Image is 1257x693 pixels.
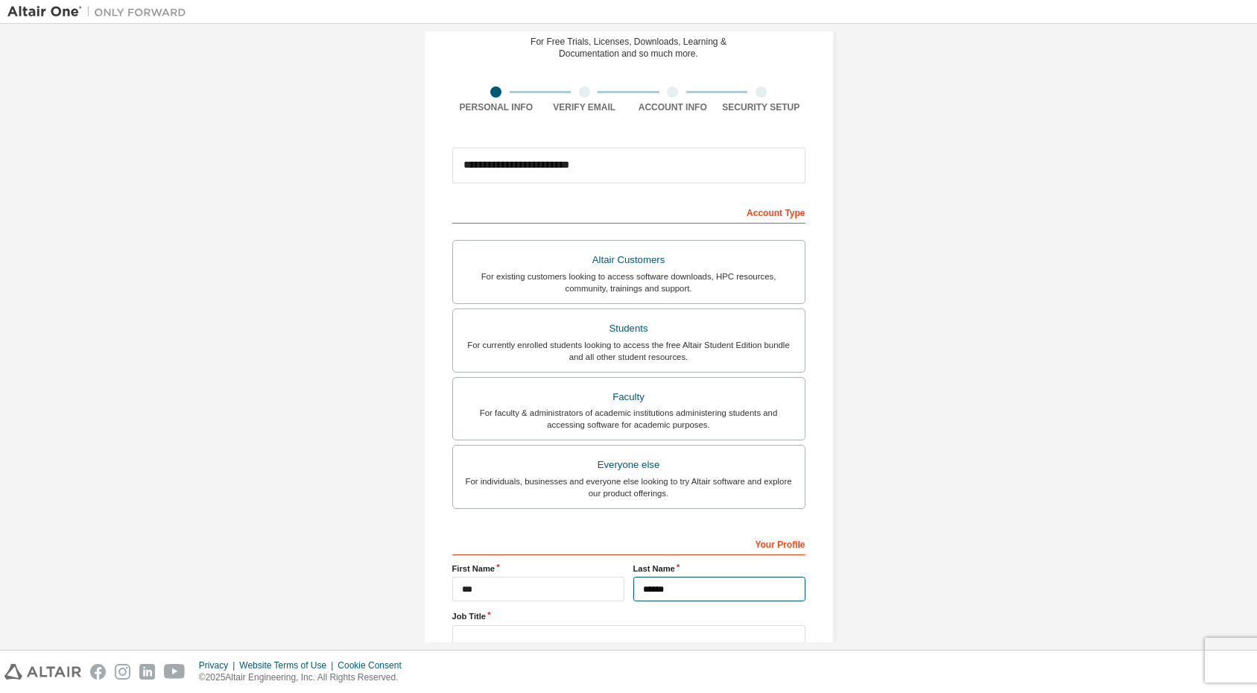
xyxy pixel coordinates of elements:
[338,659,410,671] div: Cookie Consent
[633,563,805,575] label: Last Name
[717,101,805,113] div: Security Setup
[452,200,805,224] div: Account Type
[164,664,186,680] img: youtube.svg
[462,250,796,270] div: Altair Customers
[7,4,194,19] img: Altair One
[139,664,155,680] img: linkedin.svg
[90,664,106,680] img: facebook.svg
[199,671,411,684] p: © 2025 Altair Engineering, Inc. All Rights Reserved.
[452,610,805,622] label: Job Title
[531,36,726,60] div: For Free Trials, Licenses, Downloads, Learning & Documentation and so much more.
[4,664,81,680] img: altair_logo.svg
[462,339,796,363] div: For currently enrolled students looking to access the free Altair Student Edition bundle and all ...
[199,659,239,671] div: Privacy
[462,455,796,475] div: Everyone else
[452,531,805,555] div: Your Profile
[462,318,796,339] div: Students
[540,101,629,113] div: Verify Email
[462,270,796,294] div: For existing customers looking to access software downloads, HPC resources, community, trainings ...
[462,387,796,408] div: Faculty
[629,101,718,113] div: Account Info
[462,475,796,499] div: For individuals, businesses and everyone else looking to try Altair software and explore our prod...
[239,659,338,671] div: Website Terms of Use
[462,407,796,431] div: For faculty & administrators of academic institutions administering students and accessing softwa...
[452,563,624,575] label: First Name
[452,101,541,113] div: Personal Info
[115,664,130,680] img: instagram.svg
